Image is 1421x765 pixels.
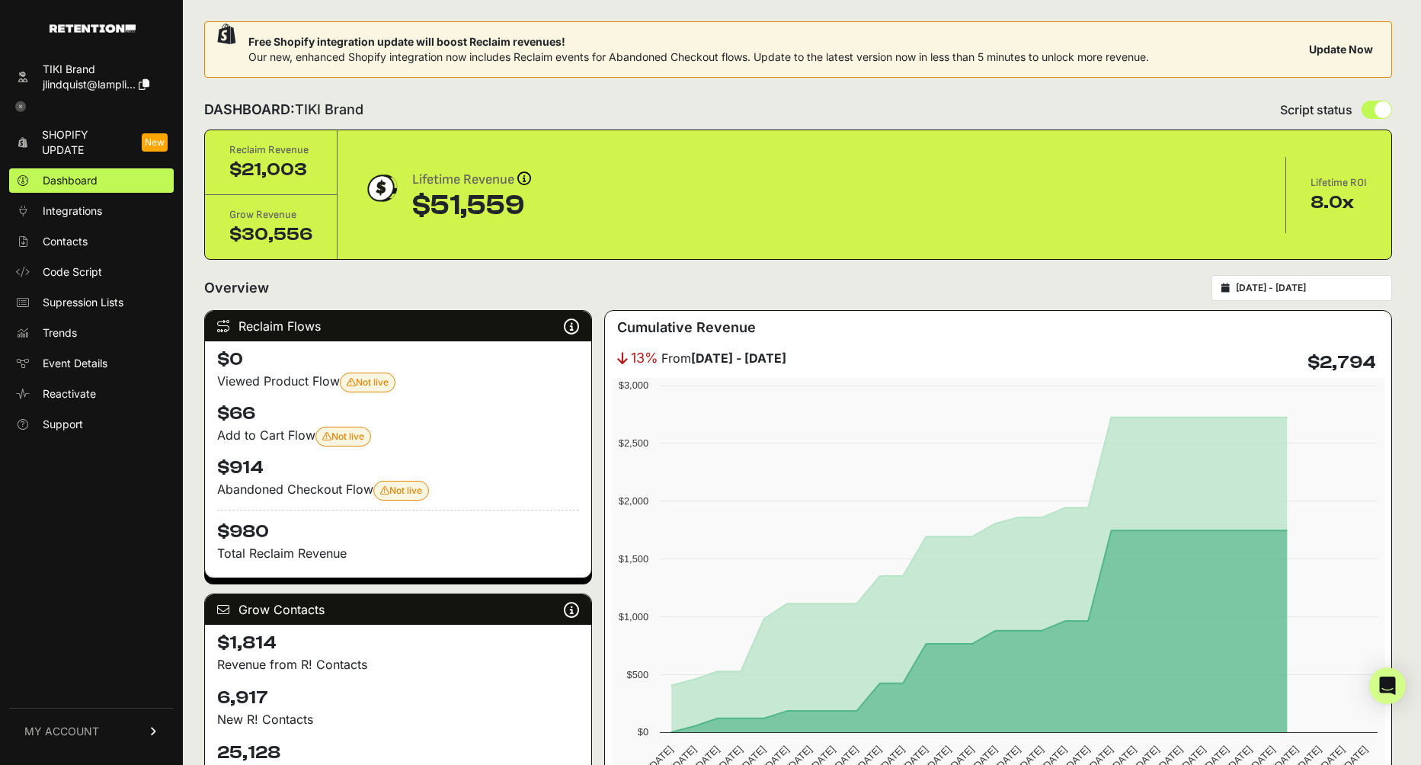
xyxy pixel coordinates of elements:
[43,203,102,219] span: Integrations
[43,173,98,188] span: Dashboard
[248,34,1149,50] span: Free Shopify integration update will boost Reclaim revenues!
[9,708,174,754] a: MY ACCOUNT
[9,290,174,315] a: Supression Lists
[617,317,756,338] h3: Cumulative Revenue
[217,710,579,728] p: New R! Contacts
[380,485,422,496] span: Not live
[9,57,174,97] a: TIKI Brand jlindquist@lampli...
[295,101,363,117] span: TIKI Brand
[322,431,364,442] span: Not live
[9,351,174,376] a: Event Details
[43,325,77,341] span: Trends
[204,277,269,299] h2: Overview
[43,386,96,402] span: Reactivate
[229,158,312,182] div: $21,003
[24,724,99,739] span: MY ACCOUNT
[43,264,102,280] span: Code Script
[217,347,579,372] h4: $0
[638,726,648,738] text: $0
[43,234,88,249] span: Contacts
[50,24,136,33] img: Retention.com
[217,480,579,501] div: Abandoned Checkout Flow
[9,123,174,162] a: Shopify Update New
[205,594,591,625] div: Grow Contacts
[627,669,648,680] text: $500
[204,99,363,120] h2: DASHBOARD:
[229,142,312,158] div: Reclaim Revenue
[619,611,648,623] text: $1,000
[347,376,389,388] span: Not live
[217,655,579,674] p: Revenue from R! Contacts
[9,382,174,406] a: Reactivate
[1303,36,1379,63] button: Update Now
[217,456,579,480] h4: $914
[43,295,123,310] span: Supression Lists
[217,544,579,562] p: Total Reclaim Revenue
[1311,190,1367,215] div: 8.0x
[1311,175,1367,190] div: Lifetime ROI
[248,50,1149,63] span: Our new, enhanced Shopify integration now includes Reclaim events for Abandoned Checkout flows. U...
[9,321,174,345] a: Trends
[619,437,648,449] text: $2,500
[631,347,658,369] span: 13%
[217,631,579,655] h4: $1,814
[9,199,174,223] a: Integrations
[1307,350,1376,375] h4: $2,794
[217,686,579,710] h4: 6,917
[217,372,579,392] div: Viewed Product Flow
[9,168,174,193] a: Dashboard
[9,229,174,254] a: Contacts
[217,426,579,447] div: Add to Cart Flow
[217,402,579,426] h4: $66
[9,260,174,284] a: Code Script
[1280,101,1352,119] span: Script status
[1369,667,1406,704] div: Open Intercom Messenger
[43,417,83,432] span: Support
[661,349,786,367] span: From
[217,510,579,544] h4: $980
[229,222,312,247] div: $30,556
[9,412,174,437] a: Support
[42,127,130,158] span: Shopify Update
[217,741,579,765] h4: 25,128
[43,78,136,91] span: jlindquist@lampli...
[619,495,648,507] text: $2,000
[43,62,149,77] div: TIKI Brand
[412,190,531,221] div: $51,559
[619,379,648,391] text: $3,000
[412,169,531,190] div: Lifetime Revenue
[362,169,400,207] img: dollar-coin-05c43ed7efb7bc0c12610022525b4bbbb207c7efeef5aecc26f025e68dcafac9.png
[691,350,786,366] strong: [DATE] - [DATE]
[205,311,591,341] div: Reclaim Flows
[43,356,107,371] span: Event Details
[229,207,312,222] div: Grow Revenue
[619,553,648,565] text: $1,500
[142,133,168,152] span: New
